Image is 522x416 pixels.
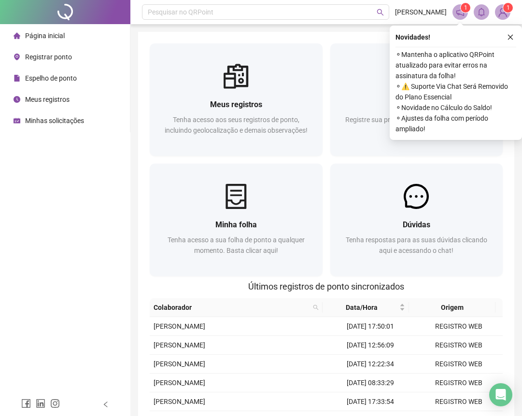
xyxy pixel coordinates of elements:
[150,43,323,156] a: Meus registrosTenha acesso aos seus registros de ponto, incluindo geolocalização e demais observa...
[311,300,321,315] span: search
[248,281,404,291] span: Últimos registros de ponto sincronizados
[395,113,516,134] span: ⚬ Ajustes da folha com período ampliado!
[395,32,430,42] span: Novidades !
[168,236,305,254] span: Tenha acesso a sua folha de ponto a qualquer momento. Basta clicar aqui!
[326,336,415,355] td: [DATE] 12:56:09
[25,74,77,82] span: Espelho de ponto
[489,383,512,406] div: Open Intercom Messenger
[165,116,308,134] span: Tenha acesso aos seus registros de ponto, incluindo geolocalização e demais observações!
[414,392,503,411] td: REGISTRO WEB
[14,54,20,60] span: environment
[403,220,430,229] span: Dúvidas
[461,3,470,13] sup: 1
[150,164,323,276] a: Minha folhaTenha acesso a sua folha de ponto a qualquer momento. Basta clicar aqui!
[154,302,309,313] span: Colaborador
[14,75,20,82] span: file
[154,341,205,349] span: [PERSON_NAME]
[25,53,72,61] span: Registrar ponto
[326,355,415,374] td: [DATE] 12:22:34
[414,336,503,355] td: REGISTRO WEB
[507,34,514,41] span: close
[154,398,205,405] span: [PERSON_NAME]
[50,399,60,408] span: instagram
[503,3,513,13] sup: Atualize o seu contato no menu Meus Dados
[330,164,503,276] a: DúvidasTenha respostas para as suas dúvidas clicando aqui e acessando o chat!
[25,96,70,103] span: Meus registros
[330,43,503,156] a: Registrar pontoRegistre sua presença com rapidez e segurança clicando aqui!
[377,9,384,16] span: search
[210,100,262,109] span: Meus registros
[326,392,415,411] td: [DATE] 17:33:54
[477,8,486,16] span: bell
[326,302,397,313] span: Data/Hora
[323,298,409,317] th: Data/Hora
[154,379,205,387] span: [PERSON_NAME]
[495,5,510,19] img: 81271
[414,317,503,336] td: REGISTRO WEB
[154,360,205,368] span: [PERSON_NAME]
[414,355,503,374] td: REGISTRO WEB
[102,401,109,408] span: left
[456,8,465,16] span: notification
[409,298,495,317] th: Origem
[345,116,488,134] span: Registre sua presença com rapidez e segurança clicando aqui!
[14,96,20,103] span: clock-circle
[14,117,20,124] span: schedule
[215,220,257,229] span: Minha folha
[313,305,319,310] span: search
[14,32,20,39] span: home
[346,236,487,254] span: Tenha respostas para as suas dúvidas clicando aqui e acessando o chat!
[507,4,510,11] span: 1
[464,4,467,11] span: 1
[21,399,31,408] span: facebook
[326,374,415,392] td: [DATE] 08:33:29
[36,399,45,408] span: linkedin
[25,117,84,125] span: Minhas solicitações
[395,81,516,102] span: ⚬ ⚠️ Suporte Via Chat Será Removido do Plano Essencial
[154,322,205,330] span: [PERSON_NAME]
[395,49,516,81] span: ⚬ Mantenha o aplicativo QRPoint atualizado para evitar erros na assinatura da folha!
[326,317,415,336] td: [DATE] 17:50:01
[414,374,503,392] td: REGISTRO WEB
[395,7,447,17] span: [PERSON_NAME]
[25,32,65,40] span: Página inicial
[395,102,516,113] span: ⚬ Novidade no Cálculo do Saldo!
